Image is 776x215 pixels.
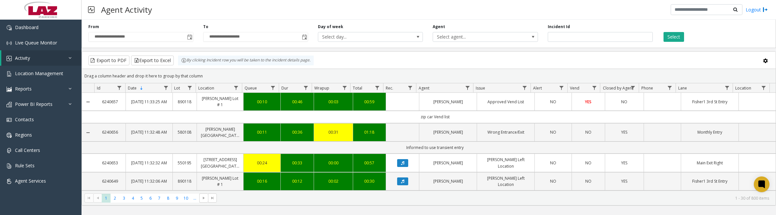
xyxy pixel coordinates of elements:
[130,178,169,184] a: [DATE] 11:32:06 AM
[576,99,601,105] a: YES
[746,6,768,13] a: Logout
[585,160,591,166] span: NO
[208,193,217,203] span: Go to the last page
[685,178,735,184] a: Fisher1 3rd St Entry
[641,85,653,91] span: Phone
[88,56,129,65] button: Export to PDF
[373,83,382,92] a: Total Filter Menu
[130,99,169,105] a: [DATE] 11:33:25 AM
[386,85,393,91] span: Rec.
[82,70,776,82] div: Drag a column header and drop it here to group by that column
[318,178,349,184] div: 00:02
[433,24,445,30] label: Agent
[603,85,633,91] span: Closed by Agent
[621,178,627,184] span: YES
[685,129,735,135] a: Monthly Entry
[269,83,277,92] a: Queue Filter Menu
[210,195,215,201] span: Go to the last page
[137,194,146,203] span: Page 5
[481,175,530,188] a: [PERSON_NAME] Left Location
[539,178,568,184] a: NO
[548,24,570,30] label: Incident Id
[15,116,34,123] span: Contacts
[318,160,349,166] a: 00:00
[621,99,627,105] span: NO
[609,160,640,166] a: YES
[419,85,429,91] span: Agent
[203,24,208,30] label: To
[174,85,180,91] span: Lot
[723,83,731,92] a: Lane Filter Menu
[281,85,288,91] span: Dur
[94,111,776,123] td: zip car Vend list
[82,99,94,105] a: Collapse Details
[664,32,684,42] button: Select
[201,157,240,169] a: [STREET_ADDRESS][GEOGRAPHIC_DATA]
[285,178,310,184] div: 00:12
[318,129,349,135] div: 00:31
[232,83,241,92] a: Location Filter Menu
[7,71,12,76] img: 'icon'
[15,178,46,184] span: Agent Services
[423,160,473,166] a: [PERSON_NAME]
[221,195,769,201] kendo-pager-info: 1 - 30 of 800 items
[82,130,94,135] a: Collapse Details
[130,129,169,135] a: [DATE] 11:32:48 AM
[164,194,172,203] span: Page 8
[245,85,257,91] span: Queue
[585,99,591,105] span: YES
[128,194,137,203] span: Page 4
[423,178,473,184] a: [PERSON_NAME]
[186,83,194,92] a: Lot Filter Menu
[7,41,12,46] img: 'icon'
[406,83,415,92] a: Rec. Filter Menu
[128,85,137,91] span: Date
[88,24,99,30] label: From
[285,160,310,166] div: 00:33
[177,178,193,184] a: 890118
[111,194,119,203] span: Page 2
[7,117,12,123] img: 'icon'
[7,133,12,138] img: 'icon'
[198,85,214,91] span: Location
[186,32,193,41] span: Toggle popup
[285,99,310,105] a: 00:46
[318,32,402,41] span: Select day...
[433,32,516,41] span: Select agent...
[161,83,170,92] a: Date Filter Menu
[353,85,362,91] span: Total
[357,99,382,105] a: 00:59
[609,178,640,184] a: YES
[98,99,122,105] a: 6240657
[15,132,32,138] span: Regions
[576,129,601,135] a: NO
[130,160,169,166] a: [DATE] 11:32:32 AM
[15,70,63,76] span: Location Management
[685,99,735,105] a: Fisher1 3rd St Entry
[318,99,349,105] a: 00:03
[520,83,529,92] a: Issue Filter Menu
[190,194,199,203] span: Page 11
[7,56,12,61] img: 'icon'
[585,129,591,135] span: NO
[576,160,601,166] a: NO
[15,147,40,153] span: Call Centers
[177,129,193,135] a: 580108
[247,99,276,105] div: 00:10
[476,85,485,91] span: Issue
[94,141,776,154] td: Informed to use transient entry
[98,129,122,135] a: 6240656
[247,129,276,135] a: 00:11
[98,178,122,184] a: 6240649
[181,58,187,63] img: infoIcon.svg
[314,85,329,91] span: Wrapup
[629,83,637,92] a: Closed by Agent Filter Menu
[357,129,382,135] div: 01:18
[357,160,382,166] a: 00:57
[98,160,122,166] a: 6240653
[735,85,751,91] span: Location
